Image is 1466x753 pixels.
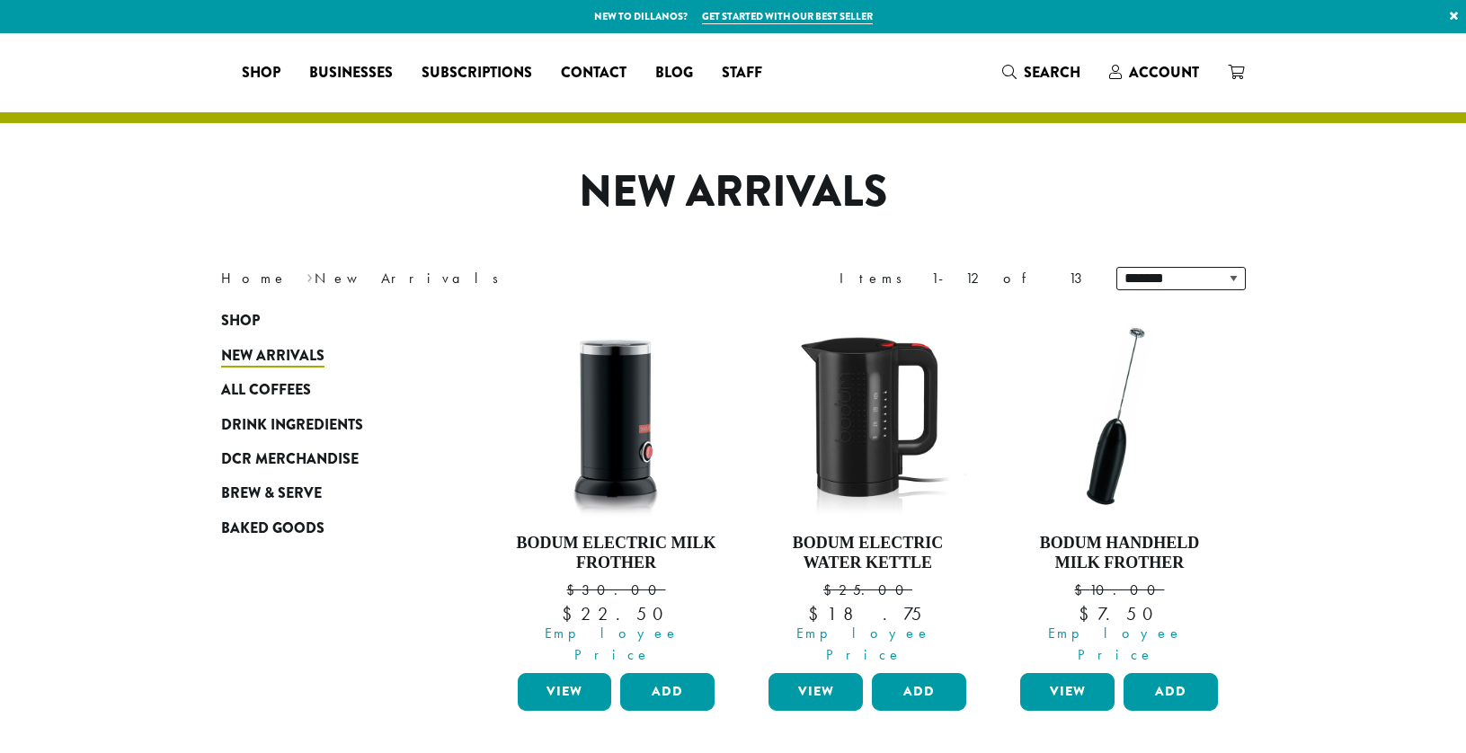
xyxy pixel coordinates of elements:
span: Account [1129,62,1199,83]
span: Employee Price [757,623,971,666]
button: Add [620,673,715,711]
a: Get started with our best seller [702,9,873,24]
img: DP3927.01-002.png [1016,313,1222,519]
span: › [307,261,313,289]
a: Bodum Handheld Milk Frother $10.00 Employee Price [1016,313,1222,666]
a: Home [221,269,288,288]
span: $ [1079,602,1097,625]
bdi: 30.00 [566,580,665,599]
span: Shop [242,62,280,84]
a: Shop [221,304,437,338]
a: View [1020,673,1115,711]
span: Employee Price [506,623,720,666]
a: DCR Merchandise [221,442,437,476]
span: $ [562,602,581,625]
span: $ [1074,580,1089,599]
span: Baked Goods [221,518,324,540]
span: New Arrivals [221,345,324,368]
bdi: 18.75 [808,602,928,625]
span: Businesses [309,62,393,84]
bdi: 25.00 [823,580,912,599]
h4: Bodum Electric Water Kettle [764,534,971,572]
span: All Coffees [221,379,311,402]
img: DP3955.01.png [764,313,971,519]
a: Brew & Serve [221,476,437,510]
a: Bodum Electric Water Kettle $25.00 Employee Price [764,313,971,666]
a: Staff [707,58,777,87]
span: Subscriptions [422,62,532,84]
a: Bodum Electric Milk Frother $30.00 Employee Price [513,313,720,666]
span: $ [808,602,827,625]
span: $ [823,580,839,599]
a: All Coffees [221,373,437,407]
h1: New Arrivals [208,166,1259,218]
bdi: 7.50 [1079,602,1160,625]
button: Add [1124,673,1218,711]
a: View [769,673,863,711]
span: Employee Price [1008,623,1222,666]
span: DCR Merchandise [221,448,359,471]
a: New Arrivals [221,339,437,373]
bdi: 10.00 [1074,580,1164,599]
h4: Bodum Handheld Milk Frother [1016,534,1222,572]
img: DP3954.01-002.png [512,313,719,519]
a: Baked Goods [221,511,437,545]
h4: Bodum Electric Milk Frother [513,534,720,572]
span: Blog [655,62,693,84]
bdi: 22.50 [562,602,671,625]
a: Search [988,58,1095,87]
span: Staff [722,62,762,84]
span: $ [566,580,582,599]
button: Add [872,673,966,711]
span: Shop [221,310,260,332]
span: Brew & Serve [221,483,322,505]
span: Drink Ingredients [221,414,363,437]
a: View [518,673,612,711]
span: Contact [561,62,626,84]
a: Drink Ingredients [221,407,437,441]
nav: Breadcrumb [221,268,706,289]
div: Items 1-12 of 13 [840,268,1089,289]
a: Shop [227,58,295,87]
span: Search [1024,62,1080,83]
